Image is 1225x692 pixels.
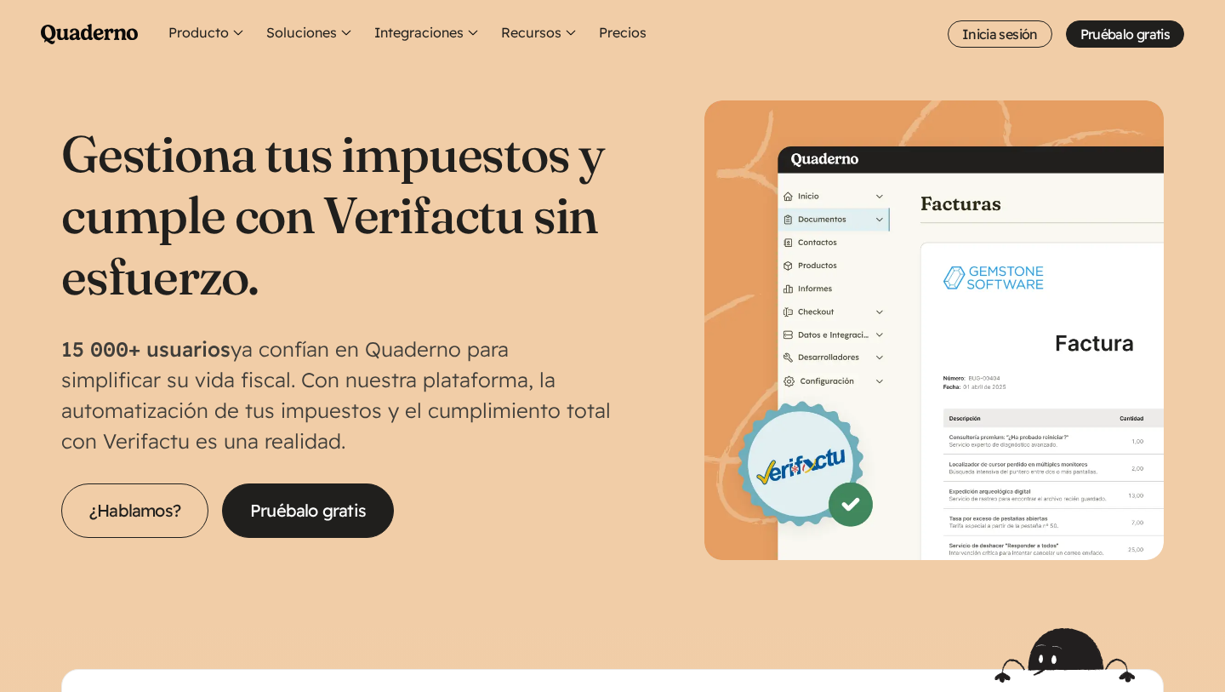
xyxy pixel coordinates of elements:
[61,483,208,538] a: ¿Hablamos?
[948,20,1052,48] a: Inicia sesión
[61,336,231,362] strong: 15 000+ usuarios
[1066,20,1184,48] a: Pruébalo gratis
[61,123,612,306] h1: Gestiona tus impuestos y cumple con Verifactu sin esfuerzo.
[704,100,1164,560] img: Interfaz de Quaderno mostrando la página Factura con el distintivo Verifactu
[61,334,612,456] p: ya confían en Quaderno para simplificar su vida fiscal. Con nuestra plataforma, la automatización...
[222,483,394,538] a: Pruébalo gratis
